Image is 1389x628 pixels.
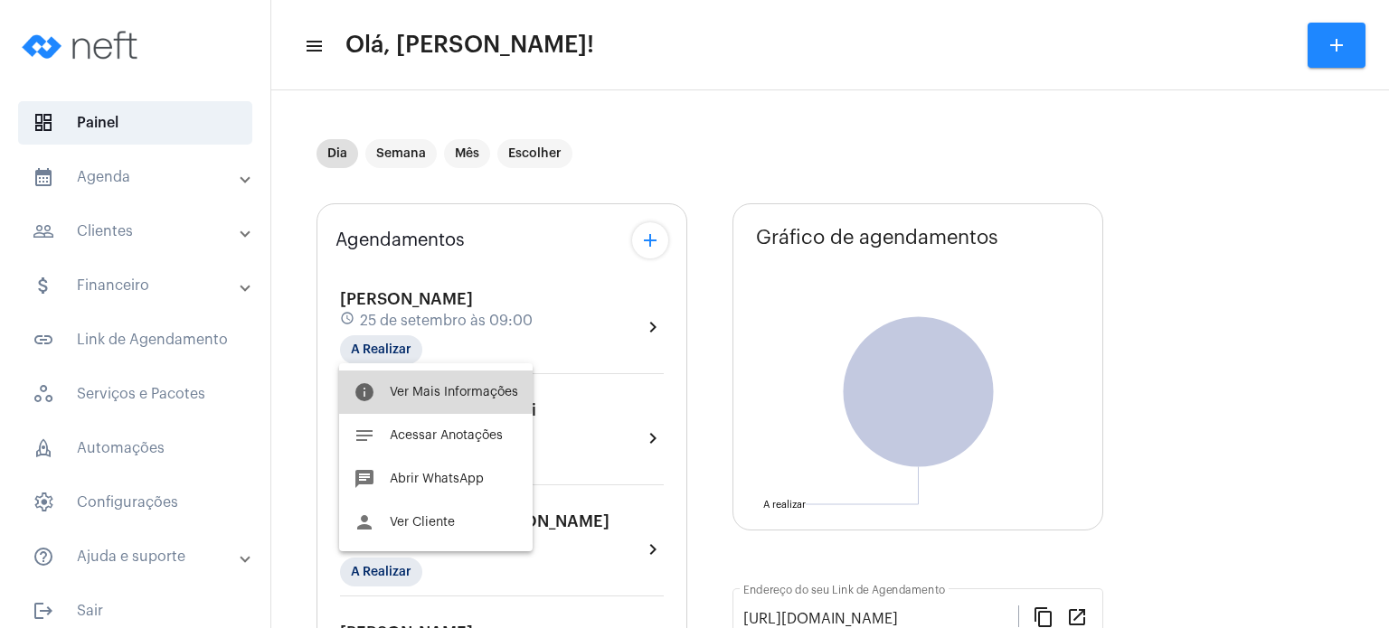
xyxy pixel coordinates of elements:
[390,429,503,442] span: Acessar Anotações
[390,386,518,398] span: Ver Mais Informações
[390,473,484,485] span: Abrir WhatsApp
[354,468,375,490] mat-icon: chat
[354,511,375,533] mat-icon: person
[390,516,455,529] span: Ver Cliente
[354,425,375,446] mat-icon: notes
[354,381,375,403] mat-icon: info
